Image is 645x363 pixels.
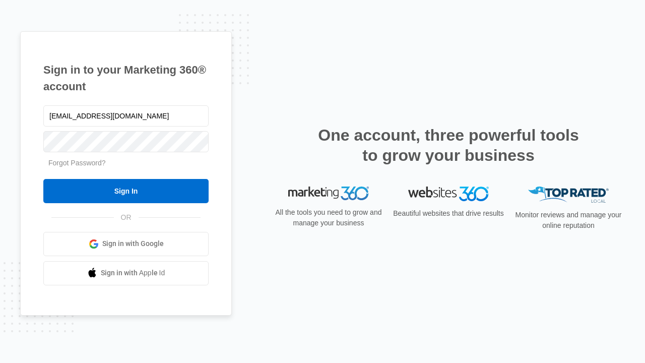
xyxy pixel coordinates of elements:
[101,268,165,278] span: Sign in with Apple Id
[43,179,209,203] input: Sign In
[43,105,209,127] input: Email
[114,212,139,223] span: OR
[43,62,209,95] h1: Sign in to your Marketing 360® account
[288,187,369,201] img: Marketing 360
[315,125,582,165] h2: One account, three powerful tools to grow your business
[48,159,106,167] a: Forgot Password?
[43,232,209,256] a: Sign in with Google
[392,208,505,219] p: Beautiful websites that drive results
[43,261,209,285] a: Sign in with Apple Id
[272,207,385,228] p: All the tools you need to grow and manage your business
[528,187,609,203] img: Top Rated Local
[102,238,164,249] span: Sign in with Google
[408,187,489,201] img: Websites 360
[512,210,625,231] p: Monitor reviews and manage your online reputation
